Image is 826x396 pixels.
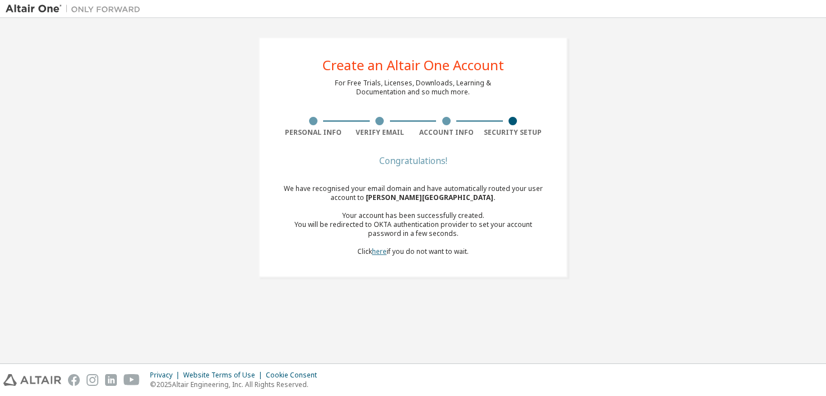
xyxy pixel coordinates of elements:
img: facebook.svg [68,374,80,386]
div: Congratulations! [280,157,546,164]
span: [PERSON_NAME][GEOGRAPHIC_DATA] . [366,193,496,202]
p: © 2025 Altair Engineering, Inc. All Rights Reserved. [150,380,324,389]
img: instagram.svg [87,374,98,386]
div: Create an Altair One Account [323,58,504,72]
div: Verify Email [347,128,414,137]
div: Website Terms of Use [183,371,266,380]
div: We have recognised your email domain and have automatically routed your user account to Click if ... [280,184,546,256]
img: youtube.svg [124,374,140,386]
div: Security Setup [480,128,547,137]
div: Your account has been successfully created. [280,211,546,220]
div: For Free Trials, Licenses, Downloads, Learning & Documentation and so much more. [335,79,491,97]
a: here [372,247,387,256]
div: Personal Info [280,128,347,137]
div: Account Info [413,128,480,137]
img: Altair One [6,3,146,15]
div: You will be redirected to OKTA authentication provider to set your account password in a few seco... [280,220,546,238]
img: altair_logo.svg [3,374,61,386]
div: Privacy [150,371,183,380]
img: linkedin.svg [105,374,117,386]
div: Cookie Consent [266,371,324,380]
